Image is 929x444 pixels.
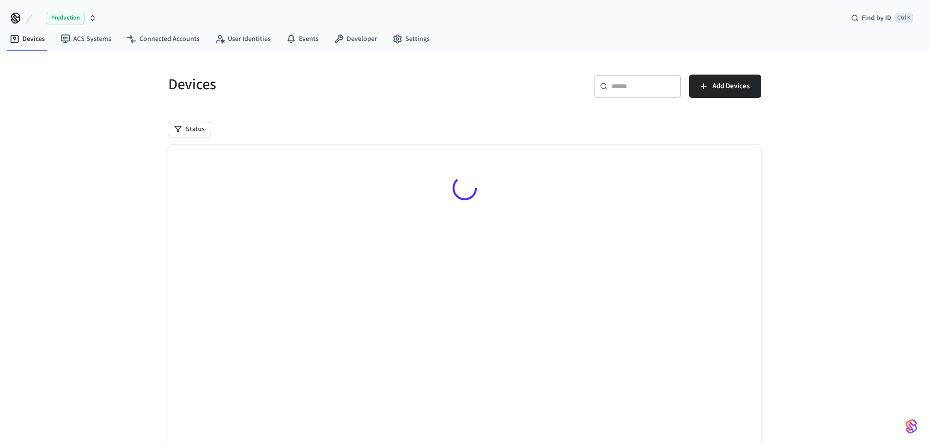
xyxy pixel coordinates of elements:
span: Find by ID [862,13,891,23]
a: Devices [2,30,53,48]
h5: Devices [168,75,459,95]
span: Production [46,12,85,24]
span: Ctrl K [894,13,913,23]
img: SeamLogoGradient.69752ec5.svg [906,419,917,434]
button: Add Devices [689,75,761,98]
button: Status [168,121,211,137]
span: Add Devices [712,80,750,93]
a: Settings [385,30,437,48]
a: Connected Accounts [119,30,207,48]
a: Developer [326,30,385,48]
a: Events [278,30,326,48]
div: Find by IDCtrl K [843,9,921,27]
a: User Identities [207,30,278,48]
a: ACS Systems [53,30,119,48]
